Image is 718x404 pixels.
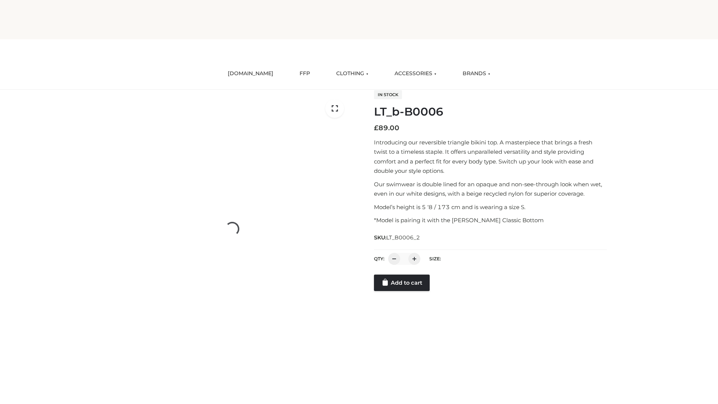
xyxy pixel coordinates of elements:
a: [DOMAIN_NAME] [222,65,279,82]
bdi: 89.00 [374,124,399,132]
a: ACCESSORIES [389,65,442,82]
a: BRANDS [457,65,496,82]
a: FFP [294,65,316,82]
p: Model’s height is 5 ‘8 / 173 cm and is wearing a size S. [374,202,607,212]
span: In stock [374,90,402,99]
span: £ [374,124,378,132]
p: *Model is pairing it with the [PERSON_NAME] Classic Bottom [374,215,607,225]
p: Our swimwear is double lined for an opaque and non-see-through look when wet, even in our white d... [374,180,607,199]
label: Size: [429,256,441,261]
p: Introducing our reversible triangle bikini top. A masterpiece that brings a fresh twist to a time... [374,138,607,176]
span: SKU: [374,233,421,242]
h1: LT_b-B0006 [374,105,607,119]
label: QTY: [374,256,384,261]
span: LT_B0006_2 [386,234,420,241]
a: Add to cart [374,275,430,291]
a: CLOTHING [331,65,374,82]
